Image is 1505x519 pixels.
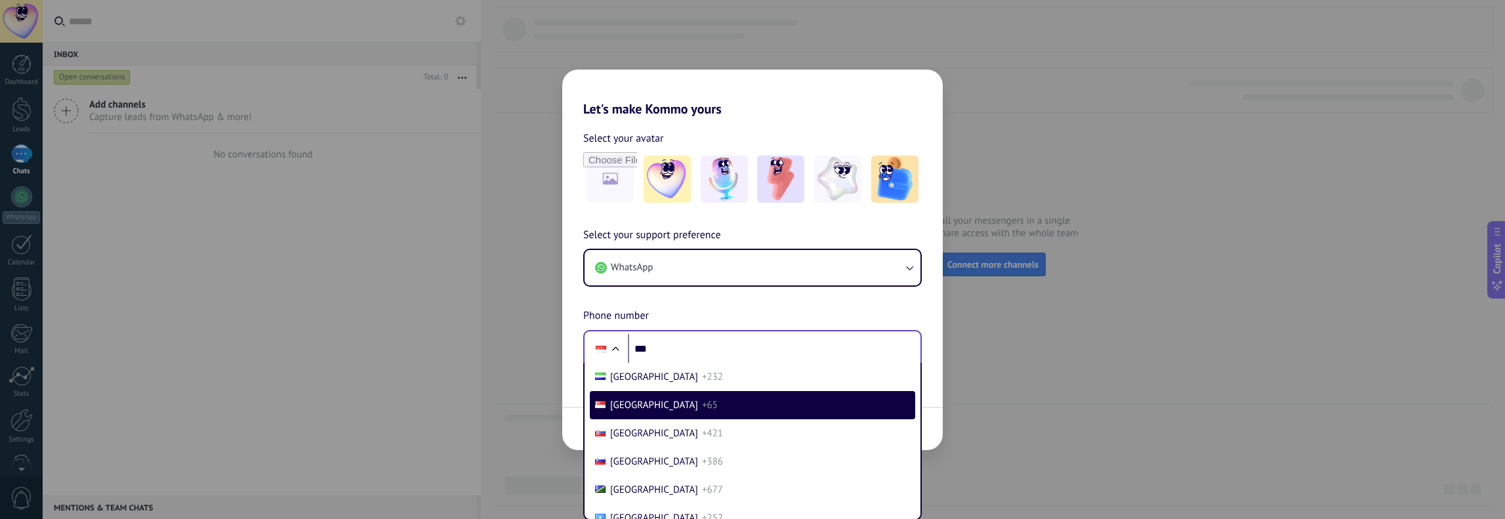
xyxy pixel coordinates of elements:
img: -4.jpeg [814,156,861,203]
button: WhatsApp [585,250,920,285]
span: +677 [702,484,723,496]
span: [GEOGRAPHIC_DATA] [610,371,698,383]
span: [GEOGRAPHIC_DATA] [610,484,698,496]
div: Indonesia: + 62 [588,335,613,363]
img: -5.jpeg [871,156,918,203]
span: Select your support preference [583,227,721,244]
span: [GEOGRAPHIC_DATA] [610,427,698,440]
span: Phone number [583,308,649,325]
span: WhatsApp [611,261,653,274]
span: [GEOGRAPHIC_DATA] [610,399,698,411]
span: +386 [702,455,723,468]
img: -1.jpeg [644,156,691,203]
span: +421 [702,427,723,440]
img: -2.jpeg [701,156,748,203]
span: [GEOGRAPHIC_DATA] [610,455,698,468]
span: +65 [702,399,718,411]
h2: Let's make Kommo yours [562,70,943,117]
img: -3.jpeg [757,156,804,203]
span: Select your avatar [583,130,664,147]
span: +232 [702,371,723,383]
